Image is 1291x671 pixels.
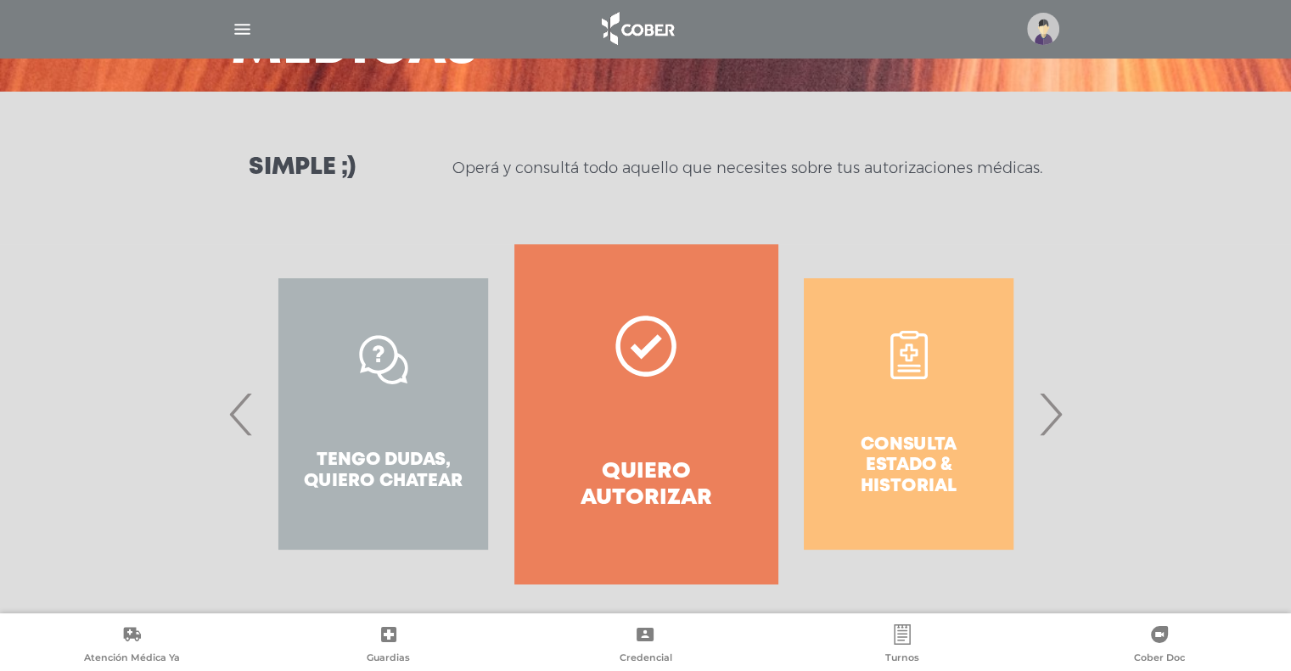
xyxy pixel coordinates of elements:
h3: Simple ;) [249,156,356,180]
span: Turnos [885,651,919,667]
span: Next [1034,368,1067,460]
p: Operá y consultá todo aquello que necesites sobre tus autorizaciones médicas. [452,158,1042,178]
h4: Quiero autorizar [545,459,746,512]
img: profile-placeholder.svg [1027,13,1059,45]
span: Cober Doc [1134,651,1185,667]
a: Quiero autorizar [514,244,777,584]
a: Turnos [774,624,1031,668]
img: Cober_menu-lines-white.svg [232,19,253,40]
a: Cober Doc [1030,624,1288,668]
a: Guardias [261,624,518,668]
img: logo_cober_home-white.png [592,8,682,49]
a: Credencial [517,624,774,668]
span: Credencial [619,651,671,667]
span: Atención Médica Ya [84,651,180,667]
span: Previous [225,368,258,460]
a: Atención Médica Ya [3,624,261,668]
span: Guardias [367,651,410,667]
